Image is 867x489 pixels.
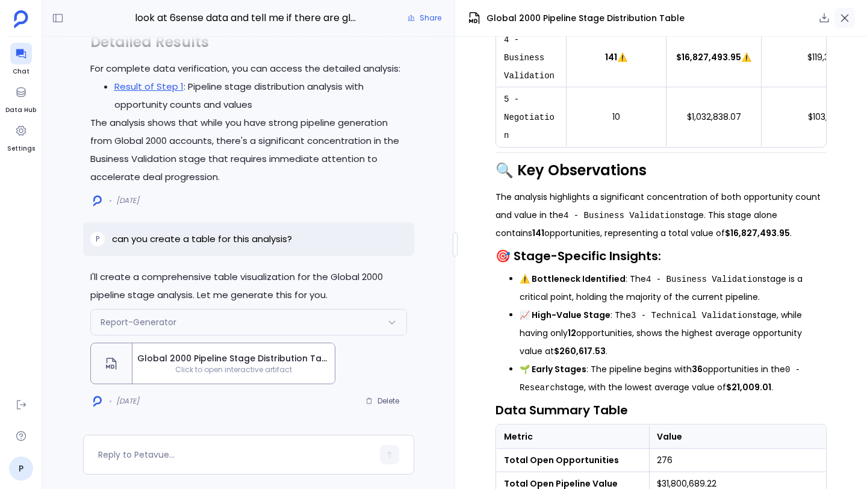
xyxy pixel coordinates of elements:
[90,114,407,186] p: The analysis shows that while you have strong pipeline generation from Global 2000 accounts, ther...
[96,234,99,244] span: P
[9,456,33,481] a: P
[378,396,399,406] span: Delete
[116,196,139,205] span: [DATE]
[90,60,407,78] p: For complete data verification, you can access the detailed analysis:
[420,13,441,23] span: Share
[116,396,139,406] span: [DATE]
[646,275,762,284] code: 4 - Business Validation
[486,12,685,25] span: Global 2000 Pipeline Stage Distribution Table
[400,10,449,26] button: Share
[692,363,703,375] strong: 36
[496,247,827,265] h3: 🎯 Stage-Specific Insights:
[567,28,667,87] td: ⚠️
[497,425,650,449] th: Metric
[650,449,826,472] td: 276
[14,10,28,28] img: petavue logo
[605,51,617,63] strong: 141
[504,95,555,140] code: 5 - Negotiation
[650,425,826,449] th: Value
[532,227,544,239] strong: 141
[7,120,35,154] a: Settings
[726,381,771,393] strong: $21,009.01
[90,343,335,384] button: Global 2000 Pipeline Stage Distribution TableClick to open interactive artifact
[520,309,611,321] strong: 📈 High-Value Stage
[496,160,827,181] h2: 🔍 Key Observations
[520,270,827,306] li: : The stage is a critical point, holding the majority of the current pipeline.
[114,78,407,114] li: : Pipeline stage distribution analysis with opportunity counts and values
[504,454,619,466] strong: Total Open Opportunities
[10,43,32,76] a: Chat
[93,195,102,207] img: logo
[358,392,407,410] button: Delete
[667,28,762,87] td: ⚠️
[7,144,35,154] span: Settings
[137,352,330,365] span: Global 2000 Pipeline Stage Distribution Table
[567,87,667,147] td: 10
[496,188,827,242] p: The analysis highlights a significant concentration of both opportunity count and value in the st...
[114,80,184,93] a: Result of Step 1
[504,35,555,81] code: 4 - Business Validation
[520,360,827,396] li: : The pipeline begins with opportunities in the stage, with the lowest average value of .
[667,87,762,147] td: $1,032,838.07
[101,316,176,328] span: Report-Generator
[520,273,626,285] strong: ⚠️ Bottleneck Identified
[725,227,790,239] strong: $16,827,493.95
[132,365,335,375] span: Click to open interactive artifact
[5,81,36,115] a: Data Hub
[520,363,586,375] strong: 🌱 Early Stages
[93,396,102,407] img: logo
[568,327,576,339] strong: 12
[676,51,741,63] strong: $16,827,493.95
[90,268,407,304] p: I'll create a comprehensive table visualization for the Global 2000 pipeline stage analysis. Let ...
[496,401,827,419] h3: Data Summary Table
[112,232,292,246] p: can you create a table for this analysis?
[554,345,606,357] strong: $260,617.53
[520,306,827,360] li: : The stage, while having only opportunities, shows the highest average opportunity value at .
[564,211,680,220] code: 4 - Business Validation
[631,311,753,320] code: 3 - Technical Validation
[135,10,362,26] span: look at 6sense data and tell me if there are global 2000 accounts
[10,67,32,76] span: Chat
[5,105,36,115] span: Data Hub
